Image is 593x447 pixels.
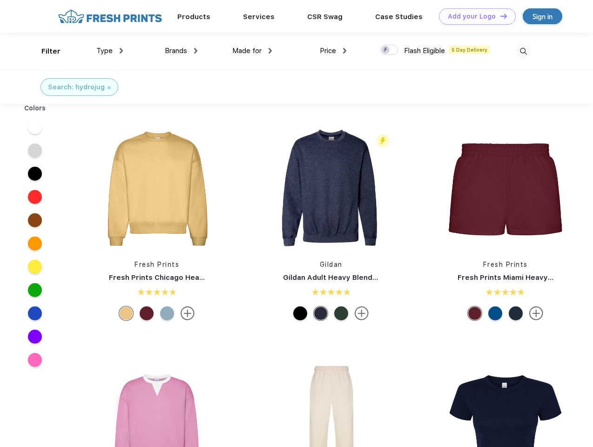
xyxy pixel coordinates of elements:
img: dropdown.png [343,48,346,54]
a: Products [177,13,210,21]
a: Fresh Prints [483,261,528,268]
div: Royal Blue mto [488,306,502,320]
img: filter_cancel.svg [108,86,111,89]
span: Brands [165,47,187,55]
div: Black [293,306,307,320]
div: Add your Logo [448,13,496,20]
img: fo%20logo%202.webp [55,8,165,25]
img: func=resize&h=266 [269,127,393,251]
img: func=resize&h=266 [444,127,567,251]
img: DT [500,14,507,19]
img: more.svg [355,306,369,320]
img: flash_active_toggle.svg [377,135,389,147]
span: Made for [232,47,262,55]
a: Sign in [523,8,562,24]
div: Navy [509,306,523,320]
a: Gildan Adult Heavy Blend Adult 8 Oz. 50/50 Fleece Crew [283,273,483,282]
div: Crimson Red mto [140,306,154,320]
img: dropdown.png [269,48,272,54]
span: Type [96,47,113,55]
a: Fresh Prints [135,261,179,268]
div: Bahama Yellow mto [119,306,133,320]
img: more.svg [529,306,543,320]
div: Search: hydrojug [48,82,105,92]
img: desktop_search.svg [516,44,531,59]
img: more.svg [181,306,195,320]
span: 5 Day Delivery [449,46,490,54]
img: dropdown.png [194,48,197,54]
div: Hth Sp Drk Green [334,306,348,320]
a: Gildan [320,261,343,268]
span: Flash Eligible [404,47,445,55]
img: dropdown.png [120,48,123,54]
span: Price [320,47,336,55]
div: Colors [17,103,53,113]
div: Sign in [532,11,553,22]
div: Hth Dark Navy [314,306,328,320]
div: Crimson Red mto [468,306,482,320]
div: Slate Blue [160,306,174,320]
div: Filter [41,46,61,57]
img: func=resize&h=266 [95,127,219,251]
a: Fresh Prints Chicago Heavyweight Crewneck [109,273,270,282]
